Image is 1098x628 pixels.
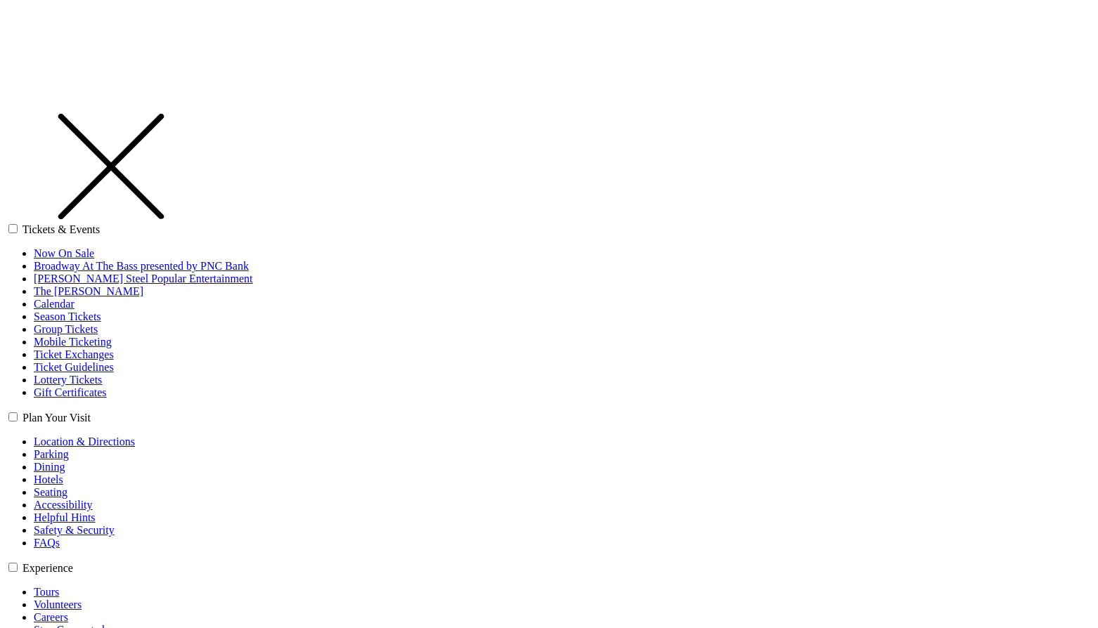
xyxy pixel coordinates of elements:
[34,586,59,598] a: Tours
[34,260,249,272] a: Broadway At The Bass presented by PNC Bank
[34,598,82,610] a: Volunteers
[34,323,98,335] a: Group Tickets
[34,448,69,460] a: Parking
[34,461,65,473] a: Dining
[34,486,67,498] a: Seating
[22,412,91,424] label: Plan Your Visit
[34,473,63,485] a: Hotels
[34,298,75,310] a: Calendar
[34,436,135,447] a: Location & Directions
[34,524,115,536] a: Safety & Security
[34,273,253,284] a: [PERSON_NAME] Steel Popular Entertainment
[34,611,68,623] a: Careers
[34,386,107,398] a: Gift Certificates
[34,310,101,322] a: Season Tickets
[34,285,143,297] a: The [PERSON_NAME]
[34,336,112,348] a: Mobile Ticketing
[34,374,102,386] a: Lottery Tickets
[34,537,60,549] a: FAQs
[34,247,94,259] a: Now On Sale
[22,223,101,235] label: Tickets & Events
[34,511,96,523] a: Helpful Hints
[34,499,93,511] a: Accessibility
[22,562,73,574] label: Experience
[34,348,114,360] a: Ticket Exchanges
[34,361,114,373] a: Ticket Guidelines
